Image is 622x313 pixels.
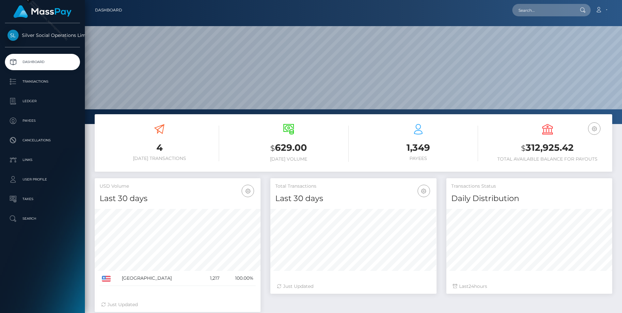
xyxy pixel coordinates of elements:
p: Dashboard [8,57,77,67]
img: MassPay Logo [13,5,72,18]
img: US.png [102,276,111,282]
h3: 629.00 [229,141,348,155]
div: Just Updated [101,301,254,308]
p: Search [8,214,77,224]
h3: 1,349 [359,141,478,154]
a: Ledger [5,93,80,109]
h6: Total Available Balance for Payouts [488,156,607,162]
p: Transactions [8,77,77,86]
h3: 312,925.42 [488,141,607,155]
p: Payees [8,116,77,126]
h6: [DATE] Transactions [100,156,219,161]
a: Search [5,211,80,227]
h5: USD Volume [100,183,256,190]
a: Transactions [5,73,80,90]
h4: Daily Distribution [451,193,607,204]
a: Taxes [5,191,80,207]
h5: Total Transactions [275,183,431,190]
h4: Last 30 days [100,193,256,204]
h5: Transactions Status [451,183,607,190]
a: Cancellations [5,132,80,149]
td: 1,217 [201,271,222,286]
td: [GEOGRAPHIC_DATA] [120,271,201,286]
a: User Profile [5,171,80,188]
div: Last hours [453,283,606,290]
h6: Payees [359,156,478,161]
h6: [DATE] Volume [229,156,348,162]
a: Payees [5,113,80,129]
p: Ledger [8,96,77,106]
h3: 4 [100,141,219,154]
img: Silver Social Operations Limited [8,30,19,41]
p: Cancellations [8,135,77,145]
p: User Profile [8,175,77,184]
a: Links [5,152,80,168]
div: Just Updated [277,283,430,290]
small: $ [521,144,526,153]
a: Dashboard [5,54,80,70]
span: 24 [469,283,474,289]
h4: Last 30 days [275,193,431,204]
input: Search... [512,4,574,16]
p: Links [8,155,77,165]
td: 100.00% [222,271,256,286]
span: Silver Social Operations Limited [5,32,80,38]
small: $ [270,144,275,153]
a: Dashboard [95,3,122,17]
p: Taxes [8,194,77,204]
